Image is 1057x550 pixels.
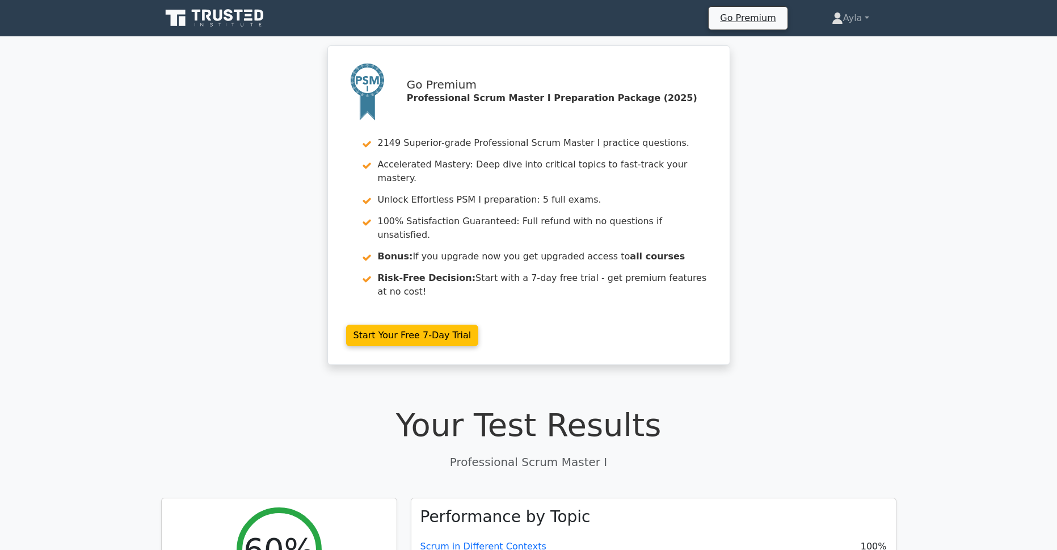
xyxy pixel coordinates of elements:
[713,10,782,26] a: Go Premium
[346,325,479,346] a: Start Your Free 7-Day Trial
[161,406,896,444] h1: Your Test Results
[420,507,591,527] h3: Performance by Topic
[805,7,896,30] a: Ayla
[161,454,896,471] p: Professional Scrum Master I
